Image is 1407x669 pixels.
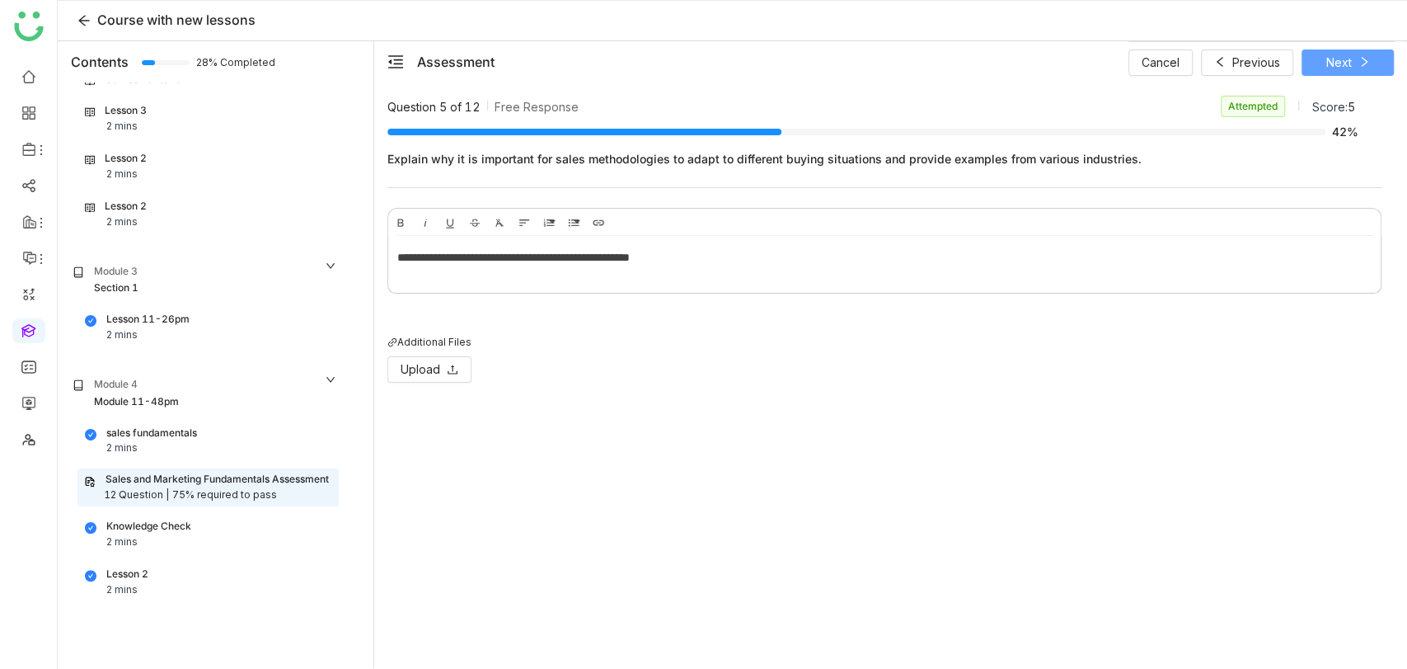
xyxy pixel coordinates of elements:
div: 12 Question | [104,488,169,503]
span: 42% [1332,126,1355,138]
button: Upload [387,356,471,383]
img: lesson.svg [85,154,95,166]
div: Module 11-48pm [94,394,179,410]
div: Module 3 [94,264,138,280]
span: Cancel [1142,54,1180,72]
div: Lesson 3 [105,103,147,119]
div: Module 4Module 11-48pm [61,365,349,422]
button: Next [1301,49,1394,76]
button: Clear Formatting [489,212,510,232]
div: Module 4 [94,377,138,393]
div: Knowledge Check [106,519,191,535]
div: 2 mins [106,582,138,598]
button: Bold (Ctrl+B) [390,212,411,232]
button: Ordered List [538,212,560,232]
div: 2 mins [106,327,138,343]
span: Free Response [495,98,579,115]
button: Unordered List [563,212,584,232]
span: Previous [1232,54,1280,72]
div: Lesson 2 [105,151,147,167]
button: Italic (Ctrl+I) [415,212,436,232]
button: menu-fold [387,54,404,71]
div: Contents [71,52,129,72]
div: 2 mins [106,167,138,182]
button: Cancel [1128,49,1193,76]
div: 2 mins [106,441,138,456]
div: Lesson 2 [106,567,148,582]
div: sales fundamentals [106,426,197,441]
div: Lesson 2 [105,199,147,214]
nz-tag: Attempted [1221,96,1285,117]
button: Underline (Ctrl+U) [439,212,461,232]
div: 2 mins [106,214,138,230]
div: Module 3Section 1 [61,252,349,309]
div: 2 mins [106,119,138,134]
span: 28% Completed [196,58,216,68]
div: Section 1 [94,280,138,296]
button: Strikethrough (Ctrl+S) [464,212,485,232]
button: Insert Link (Ctrl+K) [588,212,609,232]
span: Next [1326,54,1352,72]
span: menu-fold [387,54,404,70]
span: 5 [1348,100,1355,114]
div: Assessment [417,52,495,72]
button: Previous [1201,49,1293,76]
span: Explain why it is important for sales methodologies to adapt to different buying situations and p... [387,150,1381,167]
img: lesson.svg [85,202,95,214]
div: 2 mins [106,535,138,550]
div: Lesson 11-26pm [106,312,190,327]
img: assessment.svg [84,476,96,488]
span: Question 5 of 12 [387,98,481,115]
span: Score: [1312,100,1348,114]
img: lesson.svg [85,106,95,118]
div: Additional Files [387,335,471,350]
span: Upload [401,360,440,379]
button: Align [514,212,535,232]
div: Sales and Marketing Fundamentals Assessment [106,472,329,488]
img: logo [14,12,44,41]
span: Course with new lessons [97,12,256,28]
div: 75% required to pass [172,488,277,503]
